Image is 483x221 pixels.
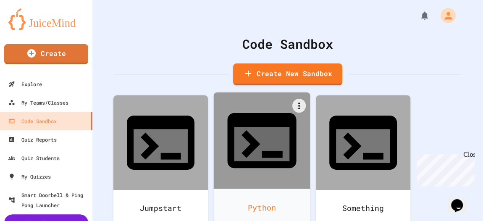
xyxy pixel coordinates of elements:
div: My Teams/Classes [8,97,68,108]
div: My Account [432,6,458,25]
div: Explore [8,79,42,89]
iframe: chat widget [448,187,475,213]
a: Create [4,44,88,64]
img: logo-orange.svg [8,8,84,30]
div: Quiz Students [8,153,60,163]
iframe: chat widget [413,151,475,187]
a: Create New Sandbox [233,63,342,85]
div: My Quizzes [8,171,51,182]
div: Code Sandbox [8,116,57,126]
div: Quiz Reports [8,134,57,145]
div: Code Sandbox [113,34,462,53]
div: My Notifications [404,8,432,23]
div: Chat with us now!Close [3,3,58,53]
div: Smart Doorbell & Ping Pong Launcher [8,190,89,210]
